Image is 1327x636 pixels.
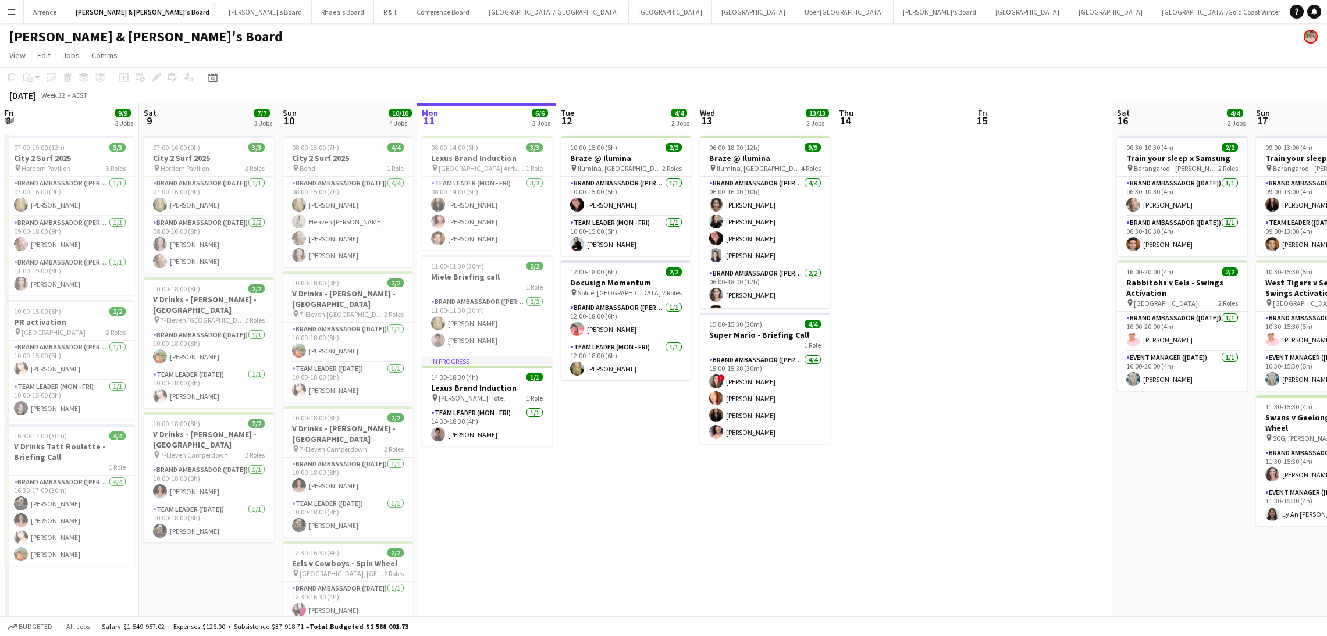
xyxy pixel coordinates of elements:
button: [GEOGRAPHIC_DATA] [1069,1,1152,23]
button: Budgeted [6,620,54,633]
span: All jobs [64,622,92,631]
button: [GEOGRAPHIC_DATA] [986,1,1069,23]
button: [PERSON_NAME]'s Board [894,1,986,23]
button: Rhaea's Board [312,1,374,23]
span: Total Budgeted $1 588 001.73 [309,622,408,631]
button: [PERSON_NAME] & [PERSON_NAME]'s Board [66,1,219,23]
app-user-avatar: Arrence Torres [1304,30,1318,44]
button: [GEOGRAPHIC_DATA] [629,1,712,23]
button: Arrence [24,1,66,23]
button: Uber [GEOGRAPHIC_DATA] [795,1,894,23]
button: [GEOGRAPHIC_DATA]/[GEOGRAPHIC_DATA] [479,1,629,23]
button: [PERSON_NAME]'s Board [219,1,312,23]
button: [GEOGRAPHIC_DATA]/Gold Coast Winter [1152,1,1290,23]
button: Conference Board [407,1,479,23]
div: Salary $1 549 957.02 + Expenses $126.00 + Subsistence $37 918.71 = [102,622,408,631]
button: R & T [374,1,407,23]
button: [GEOGRAPHIC_DATA] [712,1,795,23]
span: Budgeted [19,623,52,631]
